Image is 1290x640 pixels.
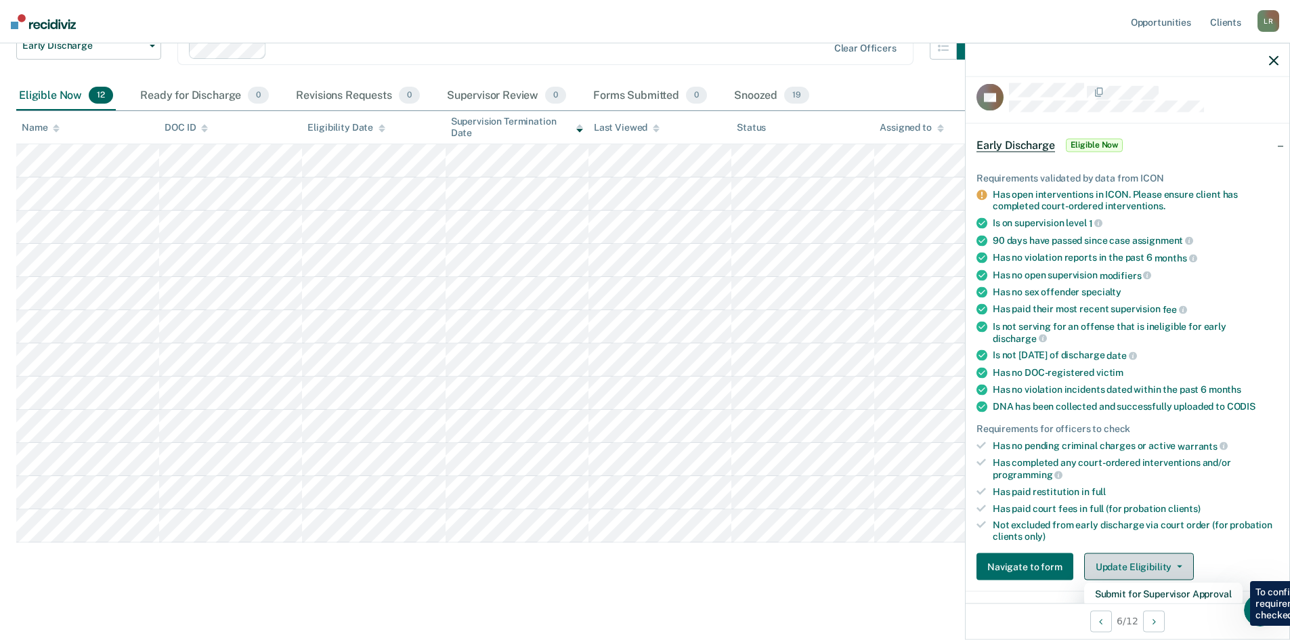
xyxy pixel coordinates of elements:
span: Eligible Now [1066,138,1123,152]
span: discharge [993,333,1047,343]
div: Status [737,122,766,133]
span: specialty [1081,286,1121,297]
div: Has no pending criminal charges or active [993,440,1278,452]
span: months [1209,384,1241,395]
span: 0 [545,87,566,104]
span: 1 [1089,217,1103,228]
div: Supervision Termination Date [451,116,583,139]
div: Snoozed [731,81,812,111]
span: Early Discharge [976,138,1055,152]
span: modifiers [1100,270,1152,280]
span: 19 [784,87,809,104]
div: Forms Submitted [590,81,710,111]
div: Has completed any court-ordered interventions and/or [993,457,1278,480]
div: Is not serving for an offense that is ineligible for early [993,321,1278,344]
div: Has paid court fees in full (for probation [993,503,1278,514]
span: date [1106,350,1136,361]
span: 0 [399,87,420,104]
div: Revisions Requests [293,81,422,111]
span: clients) [1168,503,1201,513]
div: Supervisor Review [444,81,569,111]
span: victim [1096,367,1123,378]
img: Recidiviz [11,14,76,29]
div: Has no DOC-registered [993,367,1278,379]
div: Eligibility Date [307,122,385,133]
div: Clear officers [834,43,897,54]
div: Not excluded from early discharge via court order (for probation clients [993,519,1278,542]
div: Assigned to [880,122,943,133]
span: Early Discharge [22,40,144,51]
div: Has no violation incidents dated within the past 6 [993,384,1278,396]
button: Previous Opportunity [1090,610,1112,632]
span: only) [1025,531,1046,542]
span: full [1092,486,1106,496]
div: Has no violation reports in the past 6 [993,252,1278,264]
div: Has open interventions in ICON. Please ensure client has completed court-ordered interventions. [993,189,1278,212]
a: Navigate to form link [976,553,1079,580]
span: fee [1163,304,1187,315]
div: Has paid restitution in [993,486,1278,497]
span: 12 [89,87,113,104]
div: Is not [DATE] of discharge [993,349,1278,362]
div: Has no open supervision [993,269,1278,281]
div: L R [1257,10,1279,32]
div: DOC ID [165,122,208,133]
button: Submit for Supervisor Approval [1084,583,1243,605]
button: Next Opportunity [1143,610,1165,632]
div: Requirements validated by data from ICON [976,172,1278,184]
span: programming [993,469,1062,480]
div: 6 / 12 [966,603,1289,639]
div: Name [22,122,60,133]
div: Is on supervision level [993,217,1278,230]
div: DNA has been collected and successfully uploaded to [993,401,1278,412]
span: assignment [1132,235,1193,246]
div: Has paid their most recent supervision [993,303,1278,316]
div: Early DischargeEligible Now [966,123,1289,167]
span: 0 [686,87,707,104]
iframe: Intercom live chat [1244,594,1276,626]
span: 0 [248,87,269,104]
div: Has no sex offender [993,286,1278,298]
div: Requirements for officers to check [976,423,1278,435]
span: months [1155,253,1197,263]
div: Eligible Now [16,81,116,111]
div: Last Viewed [594,122,660,133]
div: Ready for Discharge [137,81,272,111]
button: Navigate to form [976,553,1073,580]
button: Update Eligibility [1084,553,1194,580]
span: warrants [1178,440,1228,451]
span: CODIS [1227,401,1255,412]
div: 90 days have passed since case [993,234,1278,247]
